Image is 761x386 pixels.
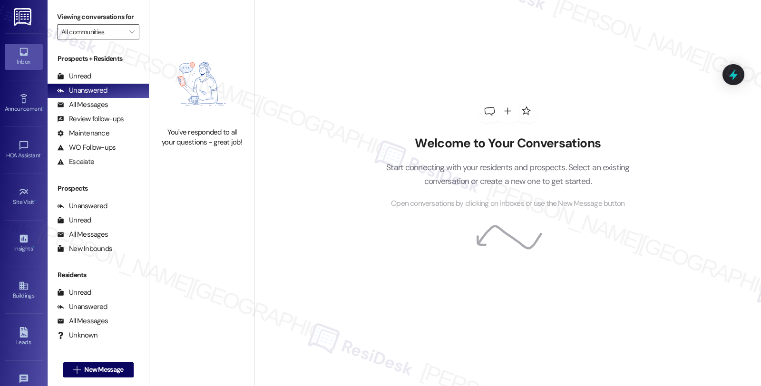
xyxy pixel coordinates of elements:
[5,184,43,210] a: Site Visit •
[57,71,91,81] div: Unread
[57,114,124,124] div: Review follow-ups
[48,183,149,193] div: Prospects
[160,45,244,122] img: empty-state
[84,365,123,375] span: New Message
[57,157,94,167] div: Escalate
[34,197,36,204] span: •
[57,100,108,110] div: All Messages
[14,8,33,26] img: ResiDesk Logo
[57,330,98,340] div: Unknown
[57,143,116,153] div: WO Follow-ups
[61,24,124,39] input: All communities
[73,366,80,374] i: 
[33,244,34,251] span: •
[48,270,149,280] div: Residents
[5,324,43,350] a: Leads
[57,244,112,254] div: New Inbounds
[57,215,91,225] div: Unread
[57,128,109,138] div: Maintenance
[57,201,107,211] div: Unanswered
[57,230,108,240] div: All Messages
[63,362,134,377] button: New Message
[57,288,91,298] div: Unread
[57,86,107,96] div: Unanswered
[57,302,107,312] div: Unanswered
[48,54,149,64] div: Prospects + Residents
[5,231,43,256] a: Insights •
[5,137,43,163] a: HOA Assistant
[42,104,44,111] span: •
[129,28,135,36] i: 
[160,127,244,148] div: You've responded to all your questions - great job!
[57,10,139,24] label: Viewing conversations for
[372,136,644,151] h2: Welcome to Your Conversations
[372,161,644,188] p: Start connecting with your residents and prospects. Select an existing conversation or create a n...
[391,198,624,210] span: Open conversations by clicking on inboxes or use the New Message button
[5,278,43,303] a: Buildings
[5,44,43,69] a: Inbox
[57,316,108,326] div: All Messages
